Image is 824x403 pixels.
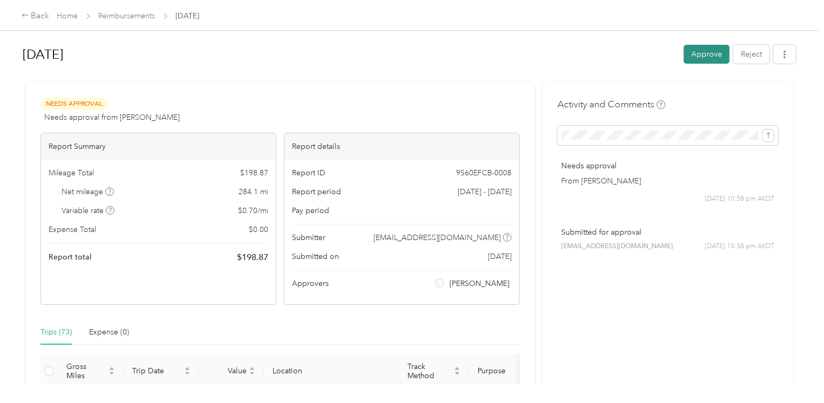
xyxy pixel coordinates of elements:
span: Report period [292,186,341,197]
th: Track Method [399,353,469,390]
span: Purpose [478,366,533,375]
span: Expense Total [49,224,96,235]
span: caret-up [184,365,190,372]
span: [DATE] 10:58 pm AKDT [705,194,774,204]
th: Purpose [469,353,550,390]
button: Approve [684,45,730,64]
span: Gross Miles [66,362,106,380]
span: Net mileage [62,186,114,197]
span: 9560EFCB-0008 [456,167,512,179]
span: [EMAIL_ADDRESS][DOMAIN_NAME] [561,242,673,251]
th: Location [264,353,399,390]
span: [DATE] [488,251,512,262]
span: caret-up [108,365,115,372]
div: Report Summary [41,133,276,160]
span: Trip Date [132,366,182,375]
h1: Sep 2025 [23,42,676,67]
span: Submitted on [292,251,339,262]
th: Value [199,353,264,390]
span: caret-up [454,365,460,372]
span: 284.1 mi [239,186,268,197]
span: Needs approval from [PERSON_NAME] [44,112,180,123]
span: [DATE] [176,10,200,22]
a: Home [57,11,78,21]
span: $ 0.00 [249,224,268,235]
span: Needs Approval [40,98,108,110]
th: Gross Miles [58,353,124,390]
span: [DATE] 10:58 pm AKDT [705,242,774,251]
div: Expense (0) [89,326,129,338]
div: Back [22,10,50,23]
span: caret-down [184,370,190,377]
span: Report total [49,251,92,263]
span: Approvers [292,278,329,289]
a: Reimbursements [99,11,155,21]
iframe: Everlance-gr Chat Button Frame [764,343,824,403]
p: Submitted for approval [561,227,774,238]
span: $ 0.70 / mi [238,205,268,216]
span: $ 198.87 [237,251,268,264]
span: Mileage Total [49,167,94,179]
h4: Activity and Comments [557,98,665,111]
span: caret-down [454,370,460,377]
span: caret-down [108,370,115,377]
span: Track Method [407,362,452,380]
span: $ 198.87 [240,167,268,179]
div: Trips (73) [40,326,72,338]
p: Needs approval [561,160,774,172]
span: Variable rate [62,205,115,216]
span: Value [208,366,247,375]
span: [PERSON_NAME] [450,278,510,289]
span: Submitter [292,232,325,243]
p: From [PERSON_NAME] [561,175,774,187]
span: [DATE] - [DATE] [458,186,512,197]
span: caret-up [249,365,255,372]
button: Reject [733,45,769,64]
span: [EMAIL_ADDRESS][DOMAIN_NAME] [374,232,501,243]
div: Report details [284,133,519,160]
span: Pay period [292,205,329,216]
span: caret-down [249,370,255,377]
span: Report ID [292,167,325,179]
th: Trip Date [124,353,199,390]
